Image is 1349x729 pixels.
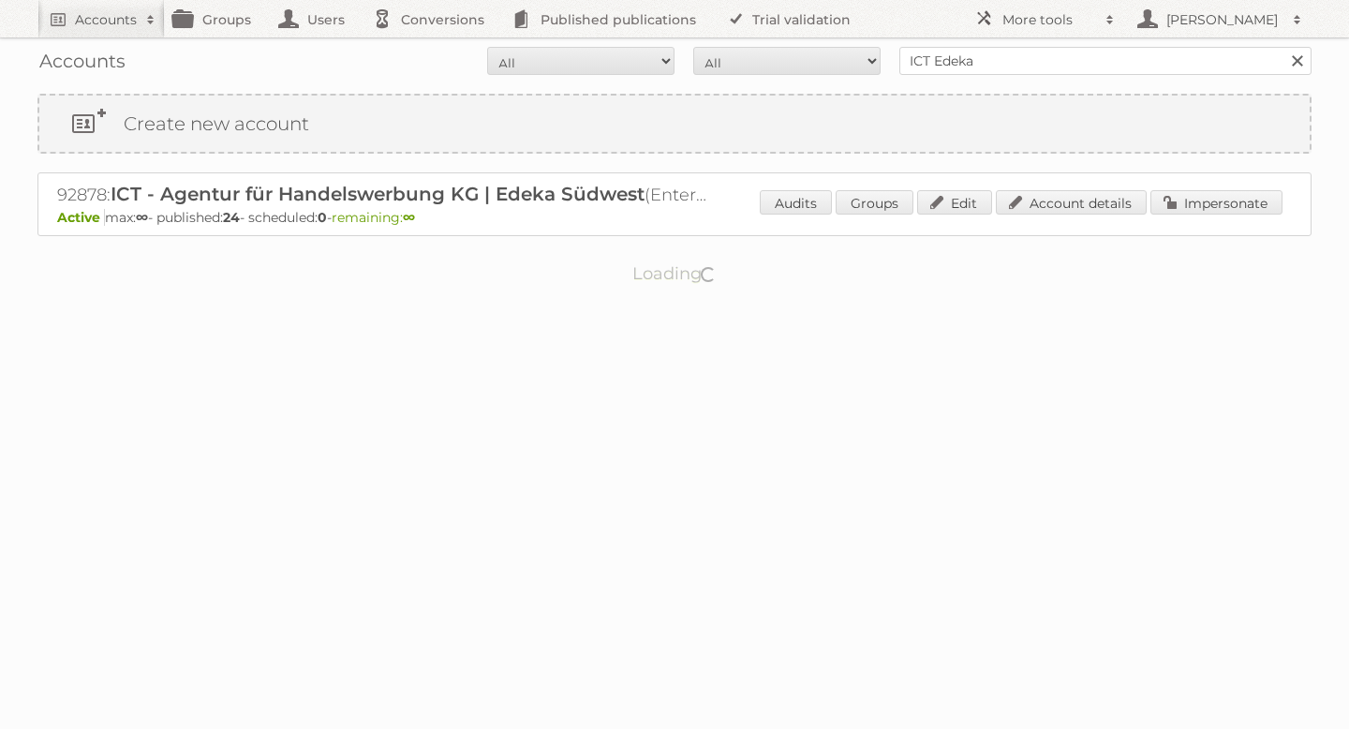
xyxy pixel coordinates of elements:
h2: Accounts [75,10,137,29]
span: Active [57,209,105,226]
a: Edit [917,190,992,215]
a: Groups [836,190,913,215]
strong: 24 [223,209,240,226]
strong: 0 [318,209,327,226]
span: ICT - Agentur für Handelswerbung KG | Edeka Südwest [111,183,645,205]
a: Audits [760,190,832,215]
strong: ∞ [136,209,148,226]
a: Create new account [39,96,1310,152]
p: max: - published: - scheduled: - [57,209,1292,226]
h2: [PERSON_NAME] [1162,10,1283,29]
strong: ∞ [403,209,415,226]
span: remaining: [332,209,415,226]
h2: More tools [1002,10,1096,29]
h2: 92878: (Enterprise ∞) - TRIAL [57,183,713,207]
a: Account details [996,190,1147,215]
p: Loading [573,255,777,292]
a: Impersonate [1150,190,1282,215]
